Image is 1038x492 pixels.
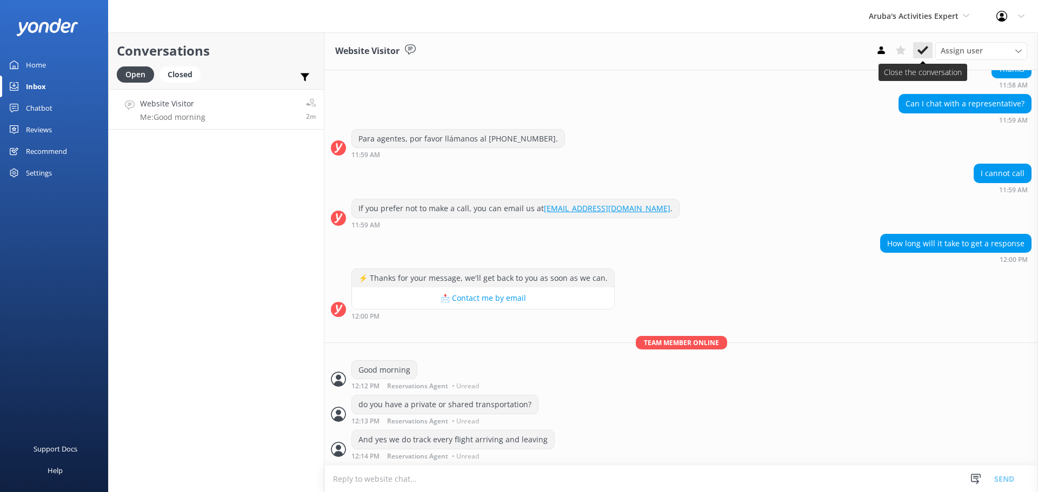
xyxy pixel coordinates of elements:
[117,66,154,83] div: Open
[26,97,52,119] div: Chatbot
[352,287,614,309] button: 📩 Contact me by email
[26,76,46,97] div: Inbox
[140,98,205,110] h4: Website Visitor
[351,222,380,228] strong: 11:59 AM
[26,54,46,76] div: Home
[352,430,554,449] div: And yes we do track every flight arriving and leaving
[999,187,1028,193] strong: 11:59 AM
[544,203,670,213] a: [EMAIL_ADDRESS][DOMAIN_NAME]
[999,117,1028,124] strong: 11:59 AM
[351,312,615,320] div: Aug 28 2025 12:00pm (UTC -04:00) America/Caracas
[351,383,380,389] strong: 12:12 PM
[351,152,380,158] strong: 11:59 AM
[352,361,417,379] div: Good morning
[351,418,380,424] strong: 12:13 PM
[899,95,1031,113] div: Can I chat with a representative?
[452,383,479,389] span: • Unread
[26,162,52,184] div: Settings
[109,89,324,130] a: Website VisitorMe:Good morning2m
[899,116,1032,124] div: Aug 28 2025 11:59am (UTC -04:00) America/Caracas
[335,44,400,58] h3: Website Visitor
[34,438,77,460] div: Support Docs
[452,453,479,460] span: • Unread
[352,395,538,414] div: do you have a private or shared transportation?
[992,81,1032,89] div: Aug 28 2025 11:58am (UTC -04:00) America/Caracas
[352,269,614,287] div: ⚡ Thanks for your message, we'll get back to you as soon as we can.
[1000,257,1028,263] strong: 12:00 PM
[159,66,201,83] div: Closed
[351,313,380,320] strong: 12:00 PM
[351,452,555,460] div: Aug 28 2025 12:14pm (UTC -04:00) America/Caracas
[117,41,316,61] h2: Conversations
[352,130,564,148] div: Para agentes, por favor llámanos al [PHONE_NUMBER].
[941,45,983,57] span: Assign user
[881,234,1031,253] div: How long will it take to get a response
[974,164,1031,183] div: I cannot call
[351,417,538,424] div: Aug 28 2025 12:13pm (UTC -04:00) America/Caracas
[351,453,380,460] strong: 12:14 PM
[387,383,448,389] span: Reservations Agent
[387,453,448,460] span: Reservations Agent
[452,418,479,424] span: • Unread
[351,151,565,158] div: Aug 28 2025 11:59am (UTC -04:00) America/Caracas
[26,140,67,162] div: Recommend
[16,18,78,36] img: yonder-white-logo.png
[351,382,482,389] div: Aug 28 2025 12:12pm (UTC -04:00) America/Caracas
[999,82,1028,89] strong: 11:58 AM
[352,199,679,218] div: If you prefer not to make a call, you can email us at .
[26,119,52,140] div: Reviews
[159,68,206,80] a: Closed
[351,221,680,228] div: Aug 28 2025 11:59am (UTC -04:00) America/Caracas
[306,112,316,121] span: Aug 28 2025 12:12pm (UTC -04:00) America/Caracas
[880,255,1032,263] div: Aug 28 2025 12:00pm (UTC -04:00) America/Caracas
[935,42,1027,59] div: Assign User
[140,112,205,122] p: Me: Good morning
[117,68,159,80] a: Open
[974,186,1032,193] div: Aug 28 2025 11:59am (UTC -04:00) America/Caracas
[48,460,63,481] div: Help
[869,11,959,21] span: Aruba's Activities Expert
[387,418,448,424] span: Reservations Agent
[636,336,727,349] span: Team member online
